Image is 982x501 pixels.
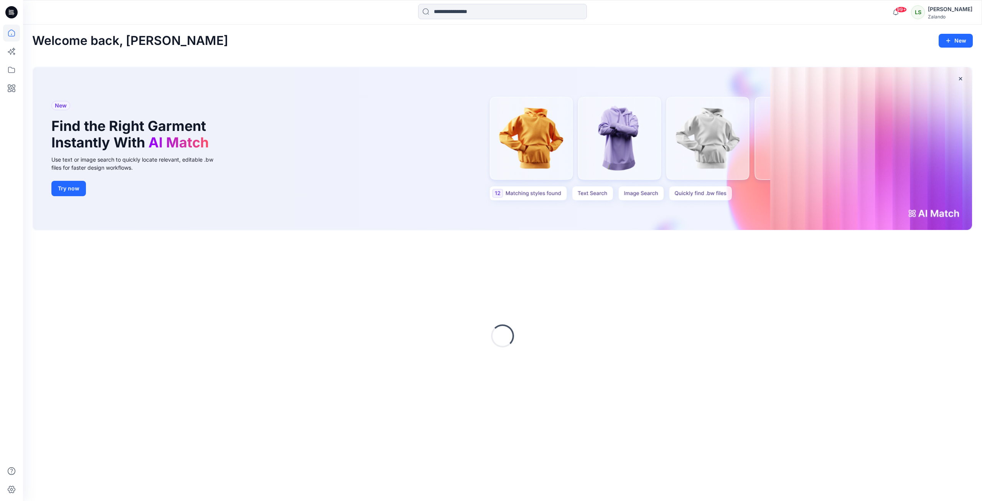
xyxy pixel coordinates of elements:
[928,5,972,14] div: [PERSON_NAME]
[928,14,972,20] div: Zalando
[911,5,925,19] div: LS
[51,118,213,151] h1: Find the Right Garment Instantly With
[895,7,907,13] span: 99+
[939,34,973,48] button: New
[32,34,228,48] h2: Welcome back, [PERSON_NAME]
[55,101,67,110] span: New
[51,181,86,196] button: Try now
[51,155,224,172] div: Use text or image search to quickly locate relevant, editable .bw files for faster design workflows.
[148,134,209,151] span: AI Match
